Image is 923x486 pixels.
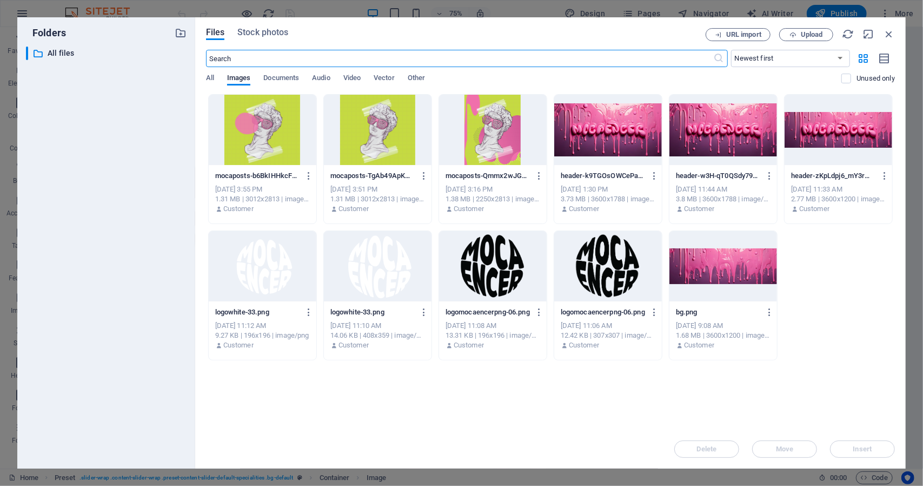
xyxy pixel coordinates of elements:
[330,171,415,181] p: mocaposts-TgAb49ApKQU30yzf6ZbGRg.png
[215,185,310,194] div: [DATE] 3:55 PM
[779,28,833,41] button: Upload
[446,307,530,317] p: logomocaencerpng-06.png
[446,331,540,340] div: 13.31 KB | 196x196 | image/png
[206,71,214,87] span: All
[446,321,540,331] div: [DATE] 11:08 AM
[330,185,425,194] div: [DATE] 3:51 PM
[676,321,771,331] div: [DATE] 9:08 AM
[561,194,655,204] div: 3.73 MB | 3600x1788 | image/png
[883,28,895,40] i: Close
[26,26,66,40] p: Folders
[263,71,299,87] span: Documents
[801,31,823,38] span: Upload
[26,47,28,60] div: ​
[791,194,886,204] div: 2.77 MB | 3600x1200 | image/png
[561,185,655,194] div: [DATE] 1:30 PM
[561,307,646,317] p: logomocaencerpng-06.png
[223,204,254,214] p: Customer
[676,171,761,181] p: header-w3H-qT0QSdy798bj3d8axA.png
[227,71,251,87] span: Images
[237,26,288,39] span: Stock photos
[862,28,874,40] i: Minimize
[454,340,484,350] p: Customer
[338,340,369,350] p: Customer
[223,340,254,350] p: Customer
[561,171,646,181] p: header-k9TGOsOWCePaHWB2cJYceA.png
[312,71,330,87] span: Audio
[215,331,310,340] div: 9.27 KB | 196x196 | image/png
[791,171,876,181] p: header-zKpLdpj6_mY3rm97G6-aIw.png
[48,47,167,60] p: All files
[374,71,395,87] span: Vector
[676,331,771,340] div: 1.68 MB | 3600x1200 | image/png
[446,194,540,204] div: 1.38 MB | 2250x2813 | image/png
[842,28,854,40] i: Reload
[206,26,225,39] span: Files
[175,27,187,39] i: Create new folder
[791,185,886,194] div: [DATE] 11:33 AM
[446,185,540,194] div: [DATE] 3:16 PM
[561,331,655,340] div: 12.42 KB | 307x307 | image/png
[684,340,714,350] p: Customer
[215,194,310,204] div: 1.31 MB | 3012x2813 | image/png
[215,171,300,181] p: mocaposts-b6BkIHHkcFu63xZDF8BEkw.png
[676,194,771,204] div: 3.8 MB | 3600x1788 | image/png
[408,71,425,87] span: Other
[676,307,761,317] p: bg.png
[799,204,829,214] p: Customer
[706,28,771,41] button: URL import
[330,194,425,204] div: 1.31 MB | 3012x2813 | image/png
[446,171,530,181] p: mocaposts-Qmmx2wJGWcGWVG-xVSXlhA.png
[726,31,761,38] span: URL import
[330,321,425,331] div: [DATE] 11:10 AM
[343,71,361,87] span: Video
[856,74,895,83] p: Displays only files that are not in use on the website. Files added during this session can still...
[569,204,599,214] p: Customer
[454,204,484,214] p: Customer
[330,331,425,340] div: 14.06 KB | 408x359 | image/png
[569,340,599,350] p: Customer
[338,204,369,214] p: Customer
[206,50,714,67] input: Search
[215,307,300,317] p: logowhite-33.png
[676,185,771,194] div: [DATE] 11:44 AM
[684,204,714,214] p: Customer
[561,321,655,331] div: [DATE] 11:06 AM
[215,321,310,331] div: [DATE] 11:12 AM
[330,307,415,317] p: logowhite-33.png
